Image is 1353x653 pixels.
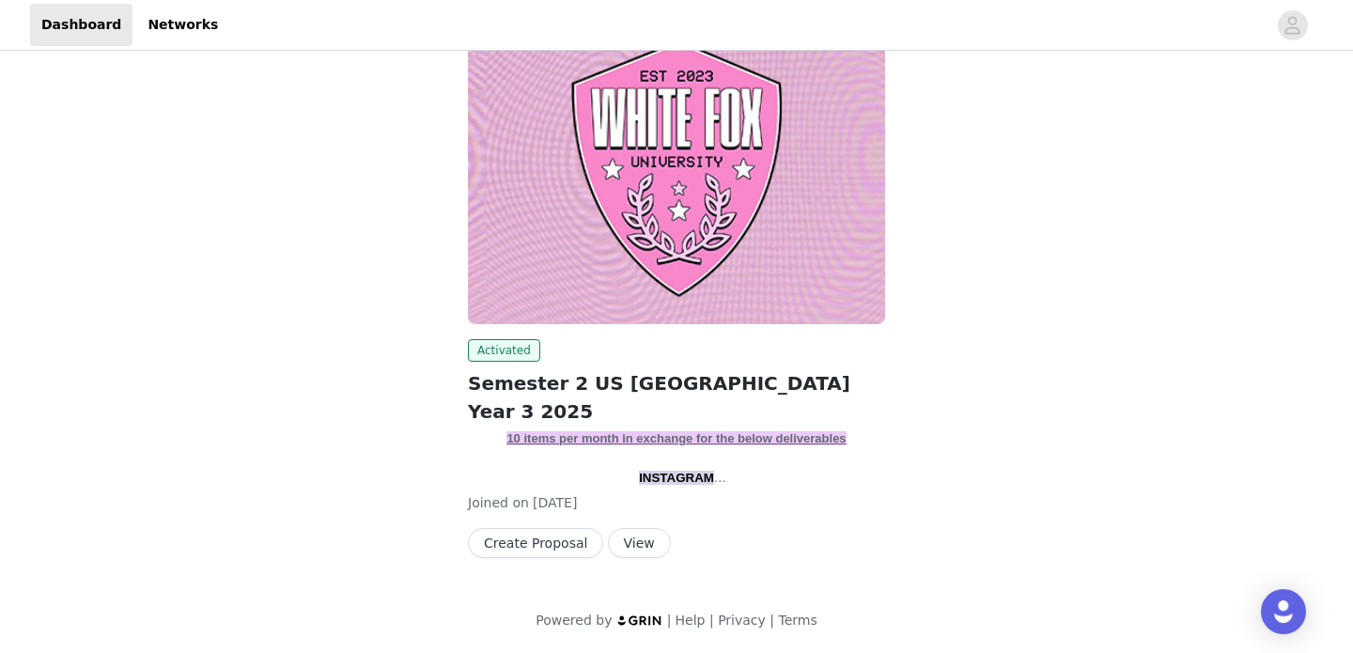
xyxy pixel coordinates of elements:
button: View [608,528,671,558]
img: White Fox Boutique AUS [468,11,885,324]
span: | [770,613,774,628]
a: Privacy [718,613,766,628]
span: | [667,613,672,628]
img: logo [616,614,663,627]
a: Terms [778,613,816,628]
a: Dashboard [30,4,132,46]
span: INSTAGRAM [639,471,714,485]
a: Networks [136,4,229,46]
a: Help [676,613,706,628]
button: Create Proposal [468,528,603,558]
span: Powered by [536,613,612,628]
div: avatar [1283,10,1301,40]
h2: Semester 2 US [GEOGRAPHIC_DATA] Year 3 2025 [468,369,885,426]
span: Activated [468,339,540,362]
strong: 10 items per month in exchange for the below deliverables [506,431,846,445]
a: View [608,536,671,551]
span: [DATE] [533,495,577,510]
span: Joined on [468,495,529,510]
div: Open Intercom Messenger [1261,589,1306,634]
span: | [709,613,714,628]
